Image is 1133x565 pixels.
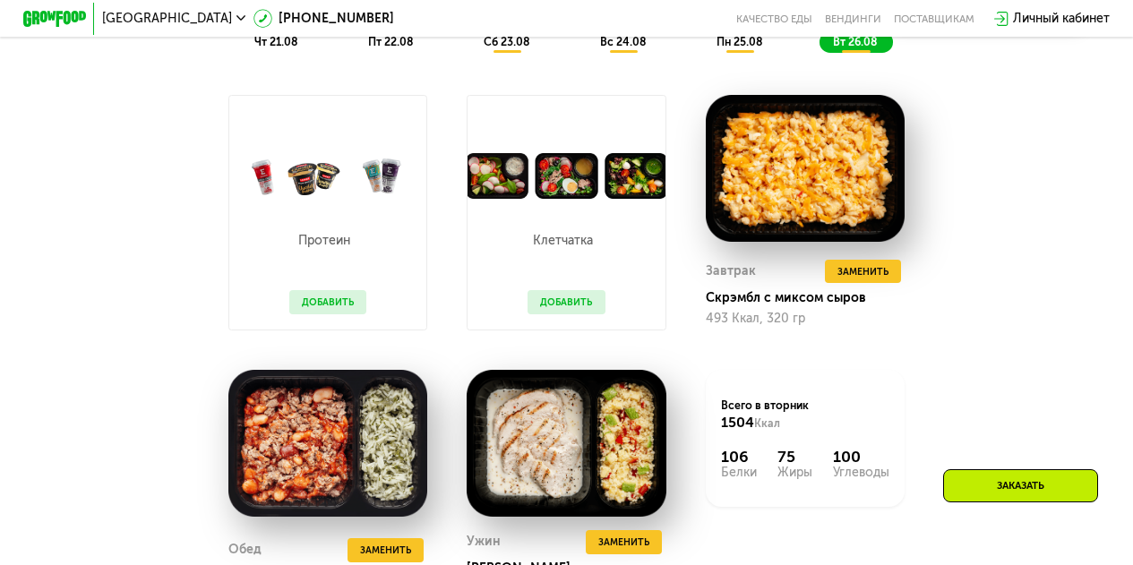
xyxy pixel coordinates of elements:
div: Заказать [943,469,1098,502]
div: Личный кабинет [1013,9,1110,28]
span: Заменить [360,543,411,559]
button: Добавить [528,290,605,313]
div: 106 [721,448,757,467]
a: [PHONE_NUMBER] [253,9,394,28]
p: Клетчатка [528,235,597,247]
div: 100 [833,448,889,467]
div: Ужин [467,530,501,553]
div: поставщикам [894,13,974,25]
span: Заменить [837,264,888,280]
span: Ккал [754,416,780,430]
button: Добавить [289,290,366,313]
span: вт 26.08 [833,35,877,48]
span: 1504 [721,414,754,431]
div: 75 [777,448,812,467]
p: Протеин [289,235,358,247]
a: Вендинги [825,13,881,25]
div: 493 Ккал, 320 гр [706,312,906,326]
div: Завтрак [706,260,756,283]
span: пт 22.08 [368,35,413,48]
div: Обед [228,538,262,561]
div: Белки [721,467,757,479]
div: Всего в вторник [721,398,888,432]
a: Качество еды [736,13,812,25]
button: Заменить [348,538,424,561]
div: Углеводы [833,467,889,479]
button: Заменить [825,260,901,283]
span: Заменить [598,535,649,551]
div: Скрэмбл с миксом сыров [706,290,918,306]
button: Заменить [586,530,662,553]
span: пн 25.08 [717,35,762,48]
div: Жиры [777,467,812,479]
span: сб 23.08 [484,35,529,48]
span: вс 24.08 [600,35,646,48]
span: чт 21.08 [254,35,297,48]
span: [GEOGRAPHIC_DATA] [102,13,232,25]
